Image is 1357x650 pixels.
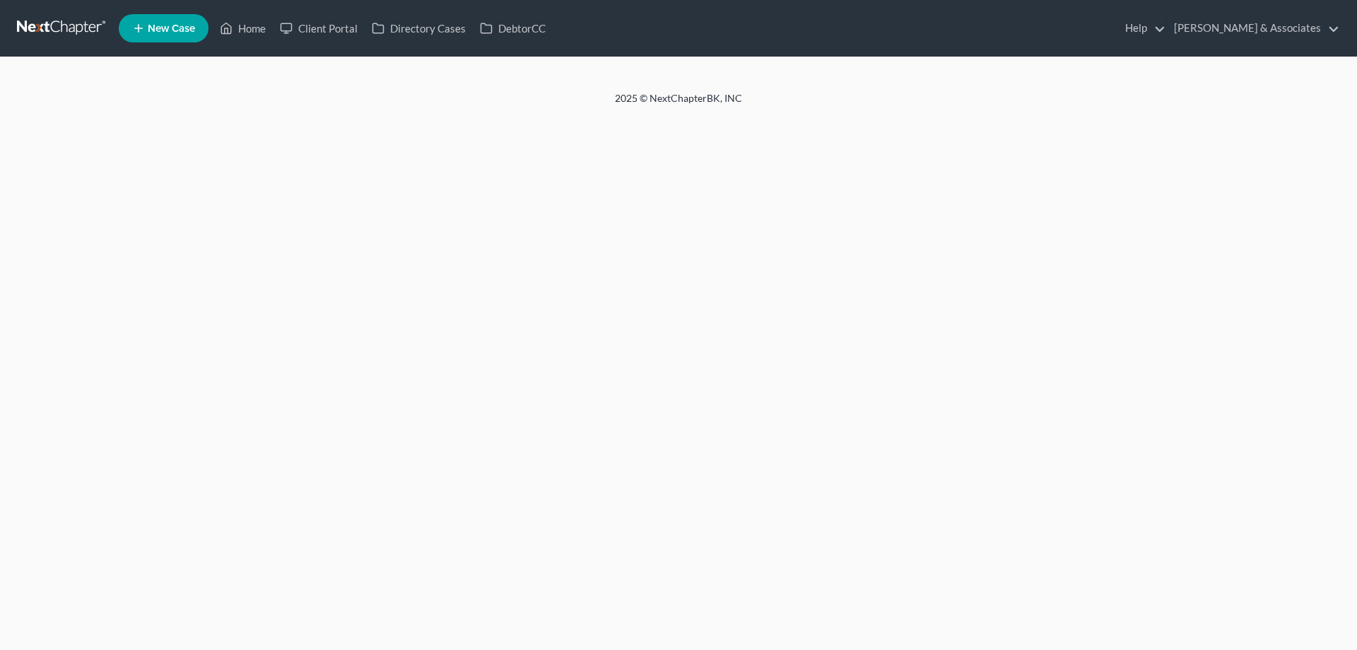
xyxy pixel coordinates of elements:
[365,16,473,41] a: Directory Cases
[119,14,208,42] new-legal-case-button: New Case
[213,16,273,41] a: Home
[273,16,365,41] a: Client Portal
[1118,16,1165,41] a: Help
[1167,16,1339,41] a: [PERSON_NAME] & Associates
[276,91,1081,117] div: 2025 © NextChapterBK, INC
[473,16,553,41] a: DebtorCC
